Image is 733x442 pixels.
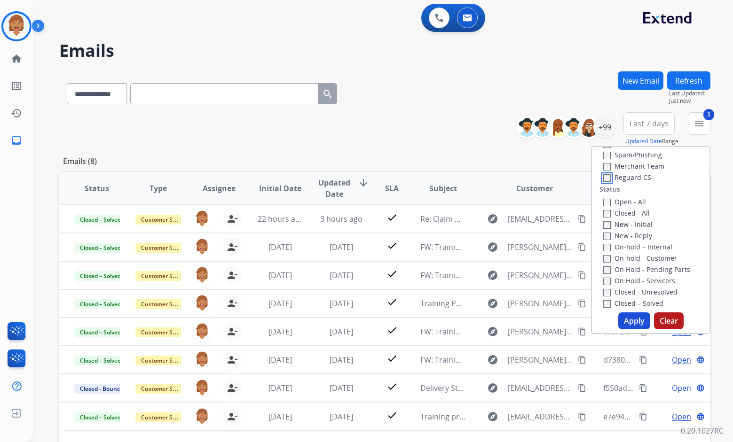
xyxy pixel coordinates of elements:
[603,278,611,285] input: On Hold - Servicers
[603,210,611,217] input: Closed - All
[487,354,498,365] mat-icon: explore
[516,183,553,194] span: Customer
[193,294,212,314] img: agent-avatar
[603,152,611,159] input: Spam/Phishing
[268,298,292,309] span: [DATE]
[420,355,599,365] span: FW: Training PA3: Do Not Assign ([PERSON_NAME])
[508,241,573,253] span: [PERSON_NAME][EMAIL_ADDRESS][DOMAIN_NAME]
[227,411,238,422] mat-icon: person_remove
[639,412,647,421] mat-icon: content_copy
[603,231,652,240] label: New - Reply
[696,384,705,392] mat-icon: language
[625,137,678,145] span: Range
[135,243,197,253] span: Customer Support
[322,88,333,100] mat-icon: search
[669,97,710,105] span: Just now
[603,244,611,251] input: On-hold – Internal
[135,299,197,309] span: Customer Support
[420,383,547,393] span: Delivery Status Notification (Failure)
[74,243,126,253] span: Closed – Solved
[420,298,584,309] span: Training PA4: Do Not Assign ([PERSON_NAME])
[639,356,647,364] mat-icon: content_copy
[259,183,301,194] span: Initial Date
[193,238,212,257] img: agent-avatar
[268,242,292,252] span: [DATE]
[3,13,30,39] img: avatar
[603,163,611,171] input: Merchant Team
[268,270,292,280] span: [DATE]
[603,287,678,296] label: Closed - Unresolved
[618,71,663,90] button: New Email
[508,298,573,309] span: [PERSON_NAME][EMAIL_ADDRESS][DOMAIN_NAME]
[420,242,599,252] span: FW: Training PA1: Do Not Assign ([PERSON_NAME])
[487,382,498,394] mat-icon: explore
[386,410,398,421] mat-icon: check
[667,71,710,90] button: Refresh
[74,299,126,309] span: Closed – Solved
[603,265,690,274] label: On Hold - Pending Parts
[193,266,212,286] img: agent-avatar
[508,411,573,422] span: [EMAIL_ADDRESS][PERSON_NAME][DOMAIN_NAME]
[59,41,710,60] h2: Emails
[268,355,292,365] span: [DATE]
[508,382,573,394] span: [EMAIL_ADDRESS][DOMAIN_NAME]
[74,412,126,422] span: Closed – Solved
[603,139,641,148] label: Dev Test
[320,214,363,224] span: 3 hours ago
[74,356,126,365] span: Closed – Solved
[85,183,109,194] span: Status
[258,214,304,224] span: 22 hours ago
[330,326,353,337] span: [DATE]
[330,242,353,252] span: [DATE]
[420,214,481,224] span: Re: Claim Update
[193,379,212,398] img: agent-avatar
[672,382,691,394] span: Open
[603,209,650,217] label: Closed - All
[135,384,197,394] span: Customer Support
[385,183,399,194] span: SLA
[603,199,611,206] input: Open - All
[74,327,126,337] span: Closed – Solved
[578,243,586,251] mat-icon: content_copy
[603,254,677,263] label: On-hold - Customer
[508,213,573,225] span: [EMAIL_ADDRESS][DOMAIN_NAME]
[603,276,675,285] label: On Hold - Servicers
[135,412,197,422] span: Customer Support
[420,411,520,422] span: Training practice -new email
[508,270,573,281] span: [PERSON_NAME][EMAIL_ADDRESS][DOMAIN_NAME]
[193,407,212,427] img: agent-avatar
[603,266,611,274] input: On Hold - Pending Parts
[268,383,292,393] span: [DATE]
[268,411,292,422] span: [DATE]
[487,326,498,337] mat-icon: explore
[578,215,586,223] mat-icon: content_copy
[603,242,672,251] label: On-hold – Internal
[603,289,611,296] input: Closed - Unresolved
[696,412,705,421] mat-icon: language
[74,215,126,225] span: Closed – Solved
[603,300,611,308] input: Closed – Solved
[669,90,710,97] span: Last Updated:
[603,220,653,229] label: New - Initial
[268,326,292,337] span: [DATE]
[330,298,353,309] span: [DATE]
[625,138,662,145] button: Updated Date
[578,299,586,308] mat-icon: content_copy
[150,183,167,194] span: Type
[681,425,724,436] p: 0.20.1027RC
[203,183,236,194] span: Assignee
[227,298,238,309] mat-icon: person_remove
[599,185,620,194] label: Status
[487,241,498,253] mat-icon: explore
[639,384,647,392] mat-icon: content_copy
[703,109,714,120] span: 3
[386,296,398,308] mat-icon: check
[11,53,22,64] mat-icon: home
[386,212,398,223] mat-icon: check
[386,353,398,364] mat-icon: check
[603,221,611,229] input: New - Initial
[603,173,651,182] label: Reguard CS
[603,150,662,159] label: Spam/Phishing
[11,80,22,92] mat-icon: list_alt
[618,312,650,329] button: Apply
